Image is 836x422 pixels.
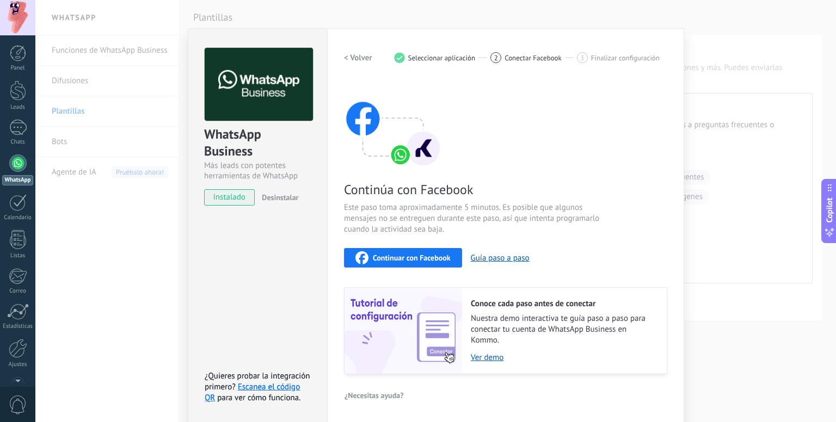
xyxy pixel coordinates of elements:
button: < Volver [344,48,372,67]
span: Copilot [824,198,835,223]
img: logo_main.png [205,48,313,121]
div: Leads [2,104,34,111]
button: Continuar con Facebook [344,248,462,268]
div: WhatsApp Business [204,126,311,160]
a: Ver demo [471,352,656,363]
span: Nuestra demo interactiva te guía paso a paso para conectar tu cuenta de WhatsApp Business en Kommo. [471,313,656,346]
button: ¿Necesitas ayuda? [344,387,404,404]
div: Más leads con potentes herramientas de WhatsApp [204,160,311,181]
span: 2 [494,53,498,63]
div: WhatsApp [2,175,33,185]
h2: Conoce cada paso antes de conectar [471,299,656,309]
a: Escanea el código QR [205,382,300,403]
span: ¿Necesitas ayuda? [345,392,404,399]
div: Chats [2,139,34,146]
div: Ajustes [2,361,34,368]
span: instalado [205,189,254,206]
h2: < Volver [344,53,372,63]
span: Conectar Facebook [505,54,562,62]
span: 3 [580,53,584,63]
span: Este paso toma aproximadamente 5 minutos. Es posible que algunos mensajes no se entreguen durante... [344,202,603,235]
button: Desinstalar [257,189,298,206]
span: Seleccionar aplicación [408,54,476,62]
div: Listas [2,252,34,259]
span: Continúa con Facebook [344,181,603,198]
span: Desinstalar [262,193,298,202]
span: Finalizar configuración [591,54,660,62]
button: Guía paso a paso [471,253,530,263]
div: Estadísticas [2,323,34,330]
span: Continuar con Facebook [373,254,451,262]
img: connect with facebook [344,80,442,167]
div: Calendario [2,214,34,221]
div: Correo [2,288,34,295]
div: Panel [2,65,34,72]
span: para ver cómo funciona. [217,393,300,403]
span: ¿Quieres probar la integración primero? [205,371,310,392]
